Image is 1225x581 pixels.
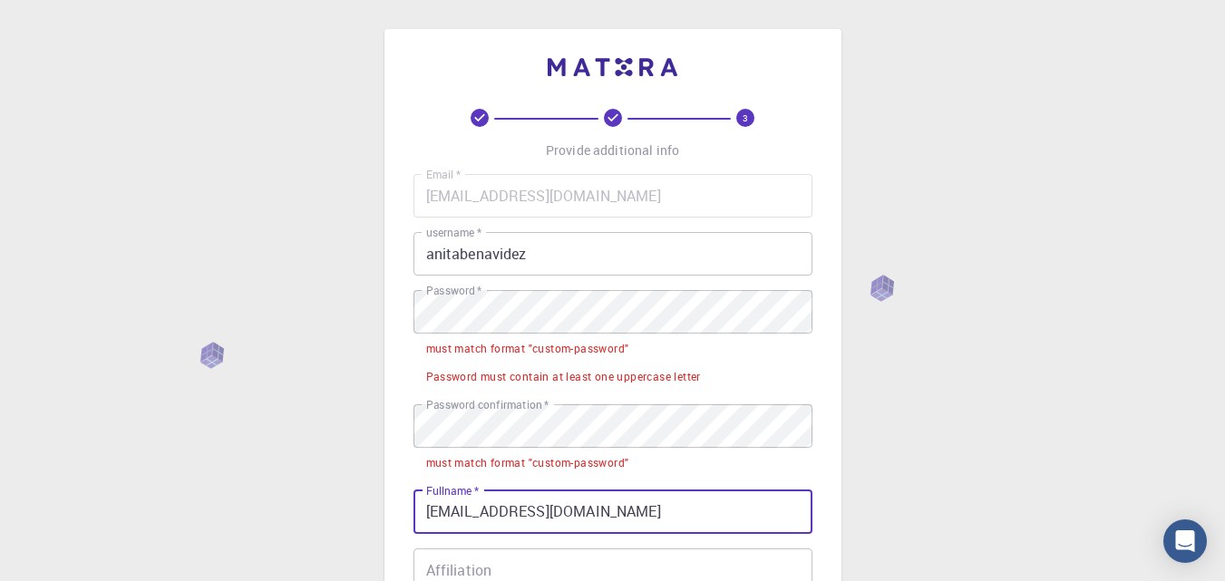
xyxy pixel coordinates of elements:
div: Password must contain at least one uppercase letter [426,368,701,386]
label: Email [426,167,461,182]
label: Password confirmation [426,397,549,412]
label: username [426,225,481,240]
label: Fullname [426,483,479,499]
text: 3 [743,111,748,124]
div: must match format "custom-password" [426,340,629,358]
div: must match format "custom-password" [426,454,629,472]
label: Password [426,283,481,298]
p: Provide additional info [546,141,679,160]
div: Open Intercom Messenger [1163,519,1207,563]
